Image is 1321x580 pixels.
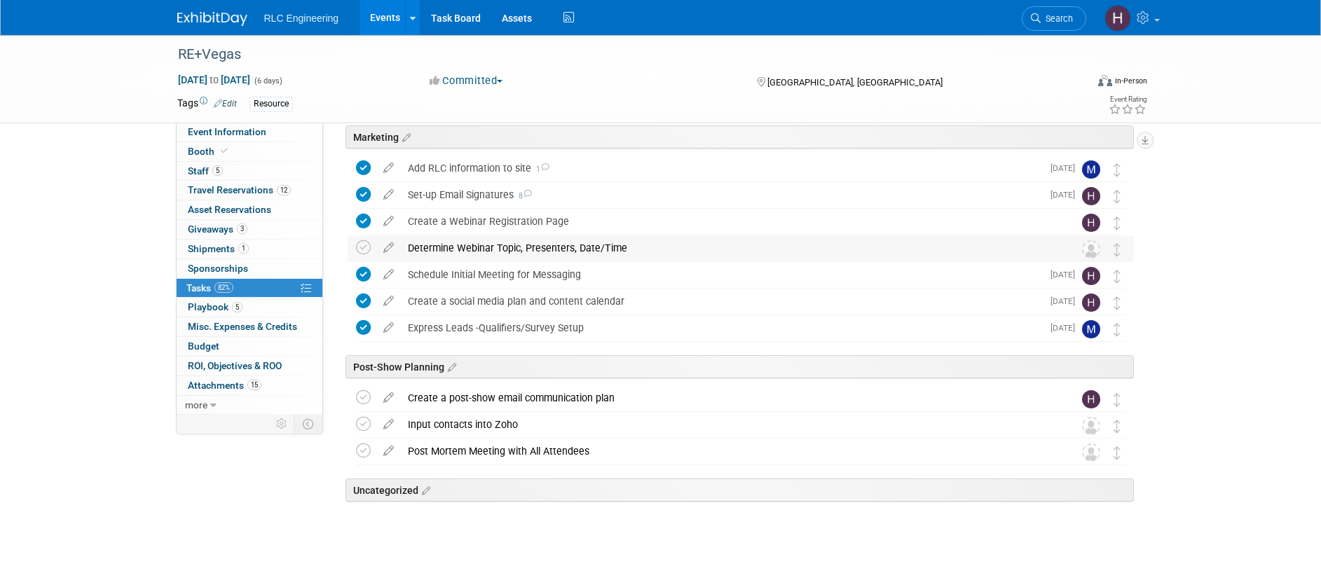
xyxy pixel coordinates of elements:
span: Playbook [188,301,242,312]
div: Express Leads -Qualifiers/Survey Setup [401,316,1042,340]
a: Sponsorships [177,259,322,278]
i: Move task [1114,323,1121,336]
i: Move task [1114,190,1121,203]
span: Event Information [188,126,266,137]
div: Post Mortem Meeting with All Attendees [401,439,1054,463]
i: Move task [1114,243,1121,256]
i: Booth reservation complete [221,147,228,155]
div: Schedule Initial Meeting for Messaging [401,263,1042,286]
img: Unassigned [1082,417,1100,435]
img: ExhibitDay [177,12,247,26]
span: [DATE] [1050,270,1082,279]
span: Staff [188,165,223,177]
td: Tags [177,96,237,112]
a: Edit sections [444,359,456,373]
a: Playbook5 [177,298,322,317]
span: 5 [212,165,223,176]
span: Giveaways [188,223,247,235]
a: Misc. Expenses & Credits [177,317,322,336]
span: Misc. Expenses & Credits [188,321,297,332]
td: Toggle Event Tabs [294,415,322,433]
a: edit [376,162,401,174]
span: RLC Engineering [264,13,339,24]
span: [DATE] [1050,296,1082,306]
div: Post-Show Planning [345,355,1134,378]
img: Haley Cadran [1082,187,1100,205]
a: edit [376,322,401,334]
a: edit [376,188,401,201]
div: Create a social media plan and content calendar [401,289,1042,313]
span: Travel Reservations [188,184,291,195]
div: Event Rating [1109,96,1147,103]
span: Search [1041,13,1073,24]
a: edit [376,268,401,281]
img: Michelle Daniels [1082,160,1100,179]
span: ROI, Objectives & ROO [188,360,282,371]
a: Tasks82% [177,279,322,298]
div: Create a post-show email communication plan [401,386,1054,410]
span: [GEOGRAPHIC_DATA], [GEOGRAPHIC_DATA] [767,77,943,88]
span: [DATE] [DATE] [177,74,251,86]
img: Format-Inperson.png [1098,75,1112,86]
div: In-Person [1114,76,1147,86]
i: Move task [1114,216,1121,230]
a: edit [376,242,401,254]
span: 82% [214,282,233,293]
img: Unassigned [1082,443,1100,462]
a: Budget [177,337,322,356]
span: 12 [277,185,291,195]
span: Asset Reservations [188,204,271,215]
i: Move task [1114,446,1121,460]
a: Search [1022,6,1086,31]
span: [DATE] [1050,163,1082,173]
span: more [185,399,207,410]
div: RE+Vegas [173,42,1065,67]
div: Input contacts into Zoho [401,413,1054,436]
a: edit [376,445,401,457]
div: Marketing [345,125,1134,149]
span: 3 [237,223,247,234]
span: 1 [531,165,549,174]
span: to [207,74,221,85]
div: Add RLC information to site [401,156,1042,180]
span: [DATE] [1050,190,1082,200]
span: Tasks [186,282,233,294]
a: Staff5 [177,162,322,181]
span: Shipments [188,243,249,254]
a: more [177,396,322,415]
a: Shipments1 [177,240,322,258]
img: Haley Cadran [1082,294,1100,312]
img: Haley Cadran [1082,390,1100,408]
a: Attachments15 [177,376,322,395]
div: Event Format [1004,73,1148,94]
a: Giveaways3 [177,220,322,239]
i: Move task [1114,393,1121,406]
div: Determine Webinar Topic, Presenters, Date/Time [401,236,1054,260]
a: Edit sections [418,483,430,497]
div: Create a Webinar Registration Page [401,209,1054,233]
img: Unassigned [1082,240,1100,258]
a: ROI, Objectives & ROO [177,357,322,375]
img: Michelle Daniels [1082,320,1100,338]
img: Haley Cadran [1082,214,1100,232]
div: Uncategorized [345,478,1134,502]
span: Attachments [188,380,261,391]
span: 1 [238,243,249,254]
i: Move task [1114,420,1121,433]
div: Set-up Email Signatures [401,183,1042,207]
a: Edit sections [399,130,411,144]
img: Haley Cadran [1104,5,1131,32]
a: edit [376,418,401,431]
span: Sponsorships [188,263,248,274]
i: Move task [1114,163,1121,177]
span: [DATE] [1050,323,1082,333]
a: Travel Reservations12 [177,181,322,200]
img: Haley Cadran [1082,267,1100,285]
td: Personalize Event Tab Strip [270,415,294,433]
a: Asset Reservations [177,200,322,219]
a: edit [376,215,401,228]
a: edit [376,295,401,308]
span: 5 [232,302,242,312]
a: Event Information [177,123,322,141]
a: Edit [214,99,237,109]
